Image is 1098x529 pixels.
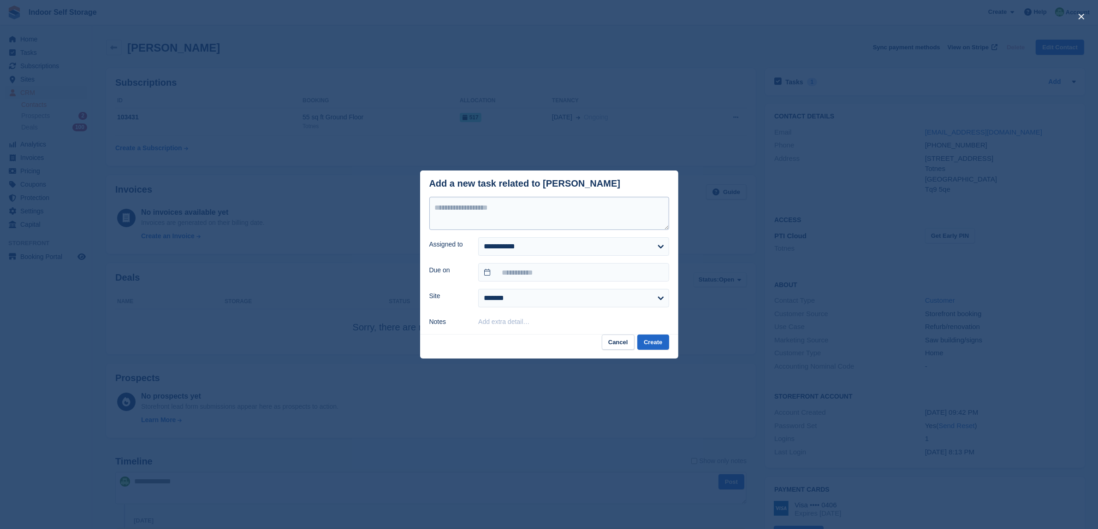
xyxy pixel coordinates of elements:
[478,318,529,325] button: Add extra detail…
[429,178,621,189] div: Add a new task related to [PERSON_NAME]
[1074,9,1089,24] button: close
[429,291,468,301] label: Site
[429,240,468,249] label: Assigned to
[429,317,468,327] label: Notes
[637,335,669,350] button: Create
[429,265,468,275] label: Due on
[602,335,635,350] button: Cancel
